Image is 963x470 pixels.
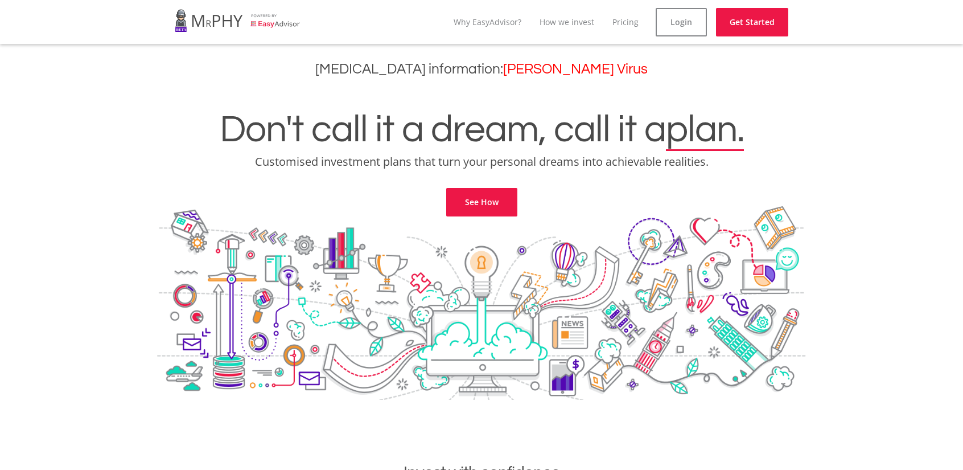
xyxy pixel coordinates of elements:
a: See How [446,188,517,216]
h3: [MEDICAL_DATA] information: [9,61,954,77]
a: Get Started [716,8,788,36]
a: Login [656,8,707,36]
a: [PERSON_NAME] Virus [503,62,648,76]
a: How we invest [540,17,594,27]
a: Why EasyAdvisor? [454,17,521,27]
span: plan. [666,111,744,149]
a: Pricing [612,17,639,27]
p: Customised investment plans that turn your personal dreams into achievable realities. [9,154,954,170]
h1: Don't call it a dream, call it a [9,111,954,149]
